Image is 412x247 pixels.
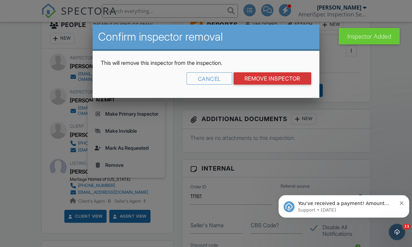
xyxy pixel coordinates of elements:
[187,72,232,85] div: Cancel
[124,19,128,24] button: Dismiss notification
[389,224,405,240] iframe: Intercom live chat
[98,30,314,44] h2: Confirm inspector removal
[276,181,412,229] iframe: Intercom notifications message
[22,20,118,93] span: You've received a payment! Amount $463.50 Fee $15.46 Net $448.04 Transaction # pi_3SC7rFK7snlDGpR...
[22,26,121,32] p: Message from Support, sent 1d ago
[339,28,400,44] div: Inspector Added
[234,72,311,85] input: Remove Inspector
[403,224,411,229] span: 11
[101,59,311,67] p: This will remove this inspector from the inspection.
